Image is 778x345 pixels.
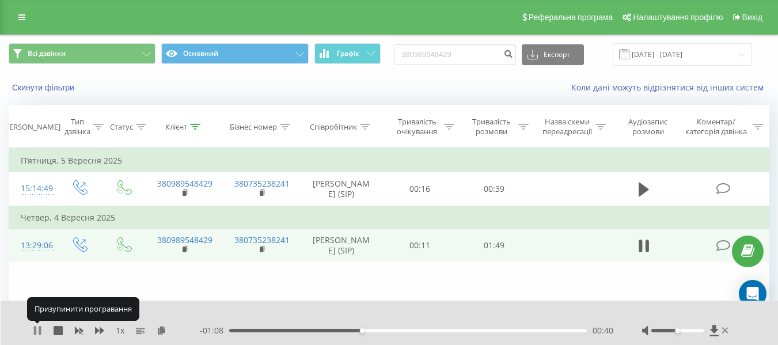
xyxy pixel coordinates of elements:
[200,325,229,336] span: - 01:08
[110,122,133,132] div: Статус
[300,172,383,206] td: [PERSON_NAME] (SIP)
[300,229,383,262] td: [PERSON_NAME] (SIP)
[161,43,308,64] button: Основний
[457,172,532,206] td: 00:39
[2,122,60,132] div: [PERSON_NAME]
[21,177,45,200] div: 15:14:49
[337,50,359,58] span: Графік
[157,178,212,189] a: 380989548429
[619,117,677,137] div: Аудіозапис розмови
[64,117,90,137] div: Тип дзвінка
[9,82,80,93] button: Скинути фільтри
[675,328,680,333] div: Accessibility label
[739,280,766,308] div: Open Intercom Messenger
[165,122,187,132] div: Клієнт
[468,117,515,137] div: Тривалість розмови
[9,206,769,229] td: Четвер, 4 Вересня 2025
[457,229,532,262] td: 01:49
[383,172,457,206] td: 00:16
[27,297,139,320] div: Призупинити програвання
[383,229,457,262] td: 00:11
[742,13,762,22] span: Вихід
[9,43,155,64] button: Всі дзвінки
[234,234,290,245] a: 380735238241
[314,43,381,64] button: Графік
[157,234,212,245] a: 380989548429
[230,122,277,132] div: Бізнес номер
[571,82,769,93] a: Коли дані можуть відрізнятися вiд інших систем
[116,325,124,336] span: 1 x
[234,178,290,189] a: 380735238241
[682,117,750,137] div: Коментар/категорія дзвінка
[21,234,45,257] div: 13:29:06
[394,44,516,65] input: Пошук за номером
[310,122,357,132] div: Співробітник
[522,44,584,65] button: Експорт
[529,13,613,22] span: Реферальна програма
[542,117,593,137] div: Назва схеми переадресації
[593,325,613,336] span: 00:40
[28,49,66,58] span: Всі дзвінки
[633,13,723,22] span: Налаштування профілю
[393,117,441,137] div: Тривалість очікування
[360,328,365,333] div: Accessibility label
[9,149,769,172] td: П’ятниця, 5 Вересня 2025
